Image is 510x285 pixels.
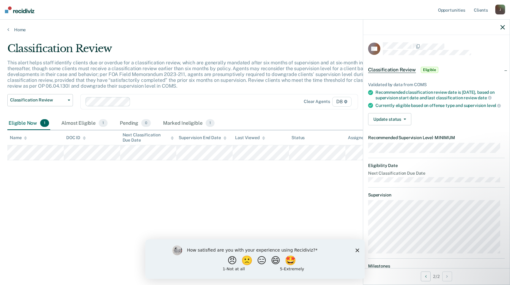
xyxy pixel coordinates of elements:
span: Eligible [421,67,438,73]
div: DOC ID [66,135,86,140]
div: Last Viewed [235,135,265,140]
dt: Supervision [368,192,505,198]
div: Recommended classification review date is [DATE], based on supervision start date and last classi... [375,90,505,100]
a: Home [7,27,503,32]
div: Pending [119,117,152,130]
dt: Next Classification Due Date [368,171,505,176]
div: Classification ReviewEligible [363,60,510,80]
span: level [487,103,501,108]
p: This alert helps staff identify clients due or overdue for a classification review, which are gen... [7,60,383,89]
div: Marked Ineligible [162,117,216,130]
iframe: Survey by Kim from Recidiviz [145,239,365,279]
div: Name [10,135,27,140]
div: Assigned to [348,135,377,140]
button: Update status [368,113,411,125]
div: Classification Review [7,42,390,60]
span: date [478,95,491,100]
div: Status [291,135,305,140]
button: Next Opportunity [442,272,452,281]
span: Classification Review [10,97,65,103]
div: Almost Eligible [60,117,109,130]
span: • [433,135,435,140]
div: Next Classification Due Date [123,132,174,143]
span: 1 [40,119,49,127]
div: Supervision End Date [179,135,226,140]
div: Eligible Now [7,117,50,130]
div: Validated by data from COMS [368,82,505,87]
span: 1 [99,119,108,127]
div: 2 / 2 [363,268,510,284]
span: 0 [141,119,151,127]
div: J [495,5,505,14]
button: Previous Opportunity [421,272,431,281]
span: Classification Review [368,67,416,73]
dt: Eligibility Date [368,163,505,168]
dt: Recommended Supervision Level MINIMUM [368,135,505,140]
span: D8 [332,97,352,107]
div: Clear agents [304,99,330,104]
span: 1 [206,119,215,127]
img: Recidiviz [5,6,34,13]
dt: Milestones [368,264,505,269]
div: Currently eligible based on offense type and supervision [375,103,505,108]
